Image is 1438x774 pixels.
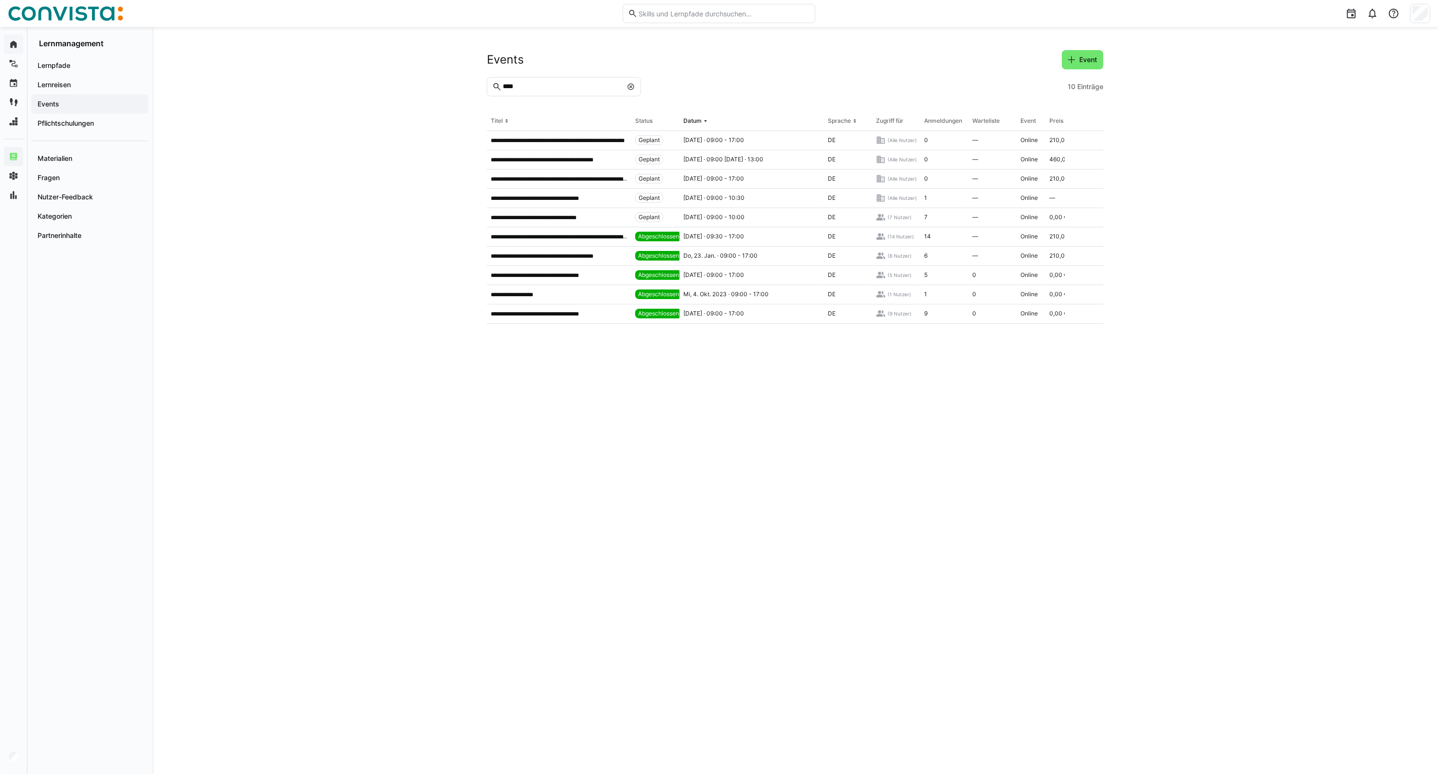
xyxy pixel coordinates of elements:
[1078,55,1098,65] span: Event
[828,175,836,183] span: DE
[972,156,978,163] span: —
[828,213,836,221] span: DE
[972,175,978,183] span: —
[1068,82,1075,92] span: 10
[1049,156,1075,163] span: 460,00 €
[876,117,903,125] div: Zugriff für
[639,156,660,163] span: Geplant
[972,117,1000,125] div: Warteliste
[924,156,928,163] span: 0
[972,310,976,317] span: 0
[683,213,745,221] span: [DATE] · 09:00 - 10:00
[888,310,912,317] span: (9 Nutzer)
[1049,175,1074,183] span: 210,00 €
[1049,213,1068,221] span: 0,00 €
[888,272,912,278] span: (5 Nutzer)
[639,194,660,202] span: Geplant
[638,9,810,18] input: Skills und Lernpfade durchsuchen…
[1020,271,1038,279] span: Online
[924,233,931,240] span: 14
[1020,175,1038,183] span: Online
[638,233,679,240] span: Abgeschlossen
[828,136,836,144] span: DE
[972,252,978,260] span: —
[683,194,745,202] span: [DATE] · 09:00 - 10:30
[683,233,744,240] span: [DATE] · 09:30 - 17:00
[1049,271,1068,279] span: 0,00 €
[828,310,836,317] span: DE
[1049,233,1074,240] span: 210,00 €
[888,137,917,144] span: (Alle Nutzer)
[683,290,769,298] span: Mi, 4. Okt. 2023 · 09:00 - 17:00
[635,117,653,125] div: Status
[972,194,978,202] span: —
[1049,194,1055,202] span: —
[828,252,836,260] span: DE
[828,233,836,240] span: DE
[683,175,744,183] span: [DATE] · 09:00 - 17:00
[1020,194,1038,202] span: Online
[924,194,927,202] span: 1
[972,136,978,144] span: —
[638,271,679,279] span: Abgeschlossen
[828,194,836,202] span: DE
[924,175,928,183] span: 0
[888,291,911,298] span: (1 Nutzer)
[683,271,744,279] span: [DATE] · 09:00 - 17:00
[1049,117,1063,125] div: Preis
[888,252,912,259] span: (6 Nutzer)
[1062,50,1103,69] button: Event
[1049,290,1068,298] span: 0,00 €
[683,252,758,260] span: Do, 23. Jan. · 09:00 - 17:00
[487,52,524,67] h2: Events
[1020,136,1038,144] span: Online
[924,117,962,125] div: Anmeldungen
[972,213,978,221] span: —
[1077,82,1103,92] span: Einträge
[924,290,927,298] span: 1
[1020,290,1038,298] span: Online
[1020,156,1038,163] span: Online
[828,271,836,279] span: DE
[683,136,744,144] span: [DATE] · 09:00 - 17:00
[683,156,763,163] span: [DATE] · 09:00 [DATE] · 13:00
[972,290,976,298] span: 0
[1020,117,1036,125] div: Event
[1049,310,1068,317] span: 0,00 €
[888,214,912,221] span: (7 Nutzer)
[924,252,928,260] span: 6
[491,117,503,125] div: Titel
[1049,136,1074,144] span: 210,00 €
[1020,233,1038,240] span: Online
[972,233,978,240] span: —
[638,310,679,317] span: Abgeschlossen
[924,213,928,221] span: 7
[639,175,660,183] span: Geplant
[828,290,836,298] span: DE
[828,156,836,163] span: DE
[972,271,976,279] span: 0
[638,290,679,298] span: Abgeschlossen
[924,271,928,279] span: 5
[924,136,928,144] span: 0
[1020,252,1038,260] span: Online
[1020,213,1038,221] span: Online
[1020,310,1038,317] span: Online
[638,252,679,260] span: Abgeschlossen
[828,117,851,125] div: Sprache
[683,310,744,317] span: [DATE] · 09:00 - 17:00
[639,213,660,221] span: Geplant
[888,175,917,182] span: (Alle Nutzer)
[683,117,702,125] div: Datum
[888,195,917,201] span: (Alle Nutzer)
[639,136,660,144] span: Geplant
[888,156,917,163] span: (Alle Nutzer)
[924,310,928,317] span: 9
[1049,252,1074,260] span: 210,00 €
[888,233,914,240] span: (14 Nutzer)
